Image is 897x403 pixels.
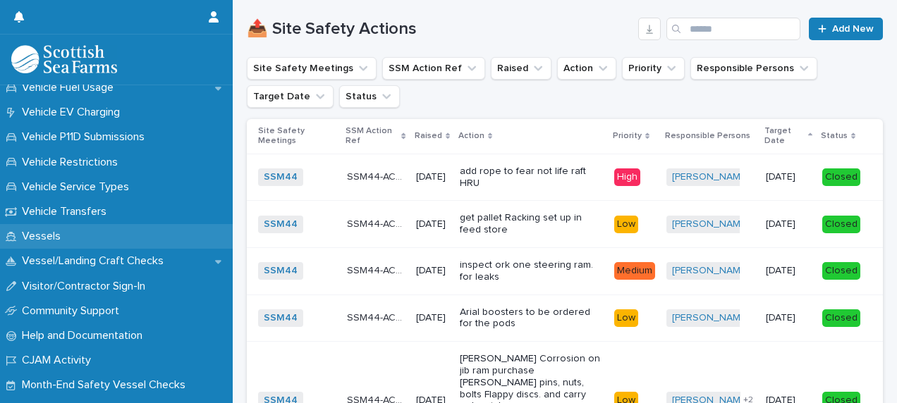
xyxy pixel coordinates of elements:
div: Closed [822,309,860,327]
p: Vehicle Fuel Usage [16,81,125,94]
p: CJAM Activity [16,354,102,367]
p: [DATE] [416,265,448,277]
p: SSM44-ACT26 [347,262,408,277]
a: SSM44 [264,265,298,277]
span: Add New [832,24,874,34]
button: Site Safety Meetings [247,57,377,80]
p: [DATE] [766,218,811,230]
div: Medium [614,262,655,280]
div: High [614,168,640,186]
a: Add New [809,18,883,40]
p: Help and Documentation [16,329,154,342]
input: Search [666,18,800,40]
button: Target Date [247,85,334,108]
a: SSM44 [264,218,298,230]
p: Status [821,128,848,144]
button: Status [339,85,400,108]
p: Action [458,128,484,144]
p: [DATE] [766,312,811,324]
img: bPIBxiqnSb2ggTQWdOVV [11,45,117,73]
div: Low [614,216,638,233]
a: [PERSON_NAME] [672,265,749,277]
p: Vessel/Landing Craft Checks [16,254,175,268]
p: Month-End Safety Vessel Checks [16,378,197,392]
p: [DATE] [416,171,448,183]
p: inspect ork one steering ram. for leaks [460,259,603,283]
button: Priority [622,57,685,80]
tr: SSM44 SSM44-ACT26SSM44-ACT26 [DATE]inspect ork one steering ram. for leaksMedium[PERSON_NAME] [DA... [247,247,883,294]
p: [DATE] [416,312,448,324]
p: Site Safety Meetings [258,123,337,149]
p: [DATE] [766,171,811,183]
p: [DATE] [766,265,811,277]
p: [DATE] [416,218,448,230]
p: Community Support [16,304,130,318]
p: Priority [613,128,642,144]
div: Closed [822,168,860,186]
p: get pallet Racking set up in feed store [460,212,603,236]
p: Visitor/Contractor Sign-In [16,280,157,293]
div: Low [614,309,638,327]
div: Closed [822,262,860,280]
p: Responsible Persons [665,128,750,144]
p: Vehicle Transfers [16,205,118,218]
p: Raised [415,128,442,144]
button: Raised [491,57,551,80]
p: SSM44-ACT28 [347,168,408,183]
tr: SSM44 SSM44-ACT25SSM44-ACT25 [DATE]get pallet Racking set up in feed storeLow[PERSON_NAME] [DATE]... [247,201,883,248]
p: Vehicle P11D Submissions [16,130,156,144]
p: Vehicle EV Charging [16,106,131,119]
a: SSM44 [264,312,298,324]
p: Target Date [764,123,805,149]
button: SSM Action Ref [382,57,485,80]
button: Responsible Persons [690,57,817,80]
tr: SSM44 SSM44-ACT27SSM44-ACT27 [DATE]Arial boosters to be ordered for the podsLow[PERSON_NAME] [DAT... [247,294,883,342]
div: Closed [822,216,860,233]
a: [PERSON_NAME] [672,312,749,324]
button: Action [557,57,616,80]
p: Arial boosters to be ordered for the pods [460,306,603,330]
a: [PERSON_NAME] [672,218,749,230]
p: Vehicle Service Types [16,180,140,194]
p: add rope to fear not life raft HRU [460,166,603,190]
a: [PERSON_NAME] [672,171,749,183]
a: SSM44 [264,171,298,183]
p: SSM Action Ref [346,123,398,149]
tr: SSM44 SSM44-ACT28SSM44-ACT28 [DATE]add rope to fear not life raft HRUHigh[PERSON_NAME] [DATE]Closed [247,154,883,201]
h1: 📤 Site Safety Actions [247,19,633,39]
p: SSM44-ACT25 [347,216,408,230]
p: Vessels [16,230,72,243]
p: Vehicle Restrictions [16,156,129,169]
p: SSM44-ACT27 [347,309,408,324]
